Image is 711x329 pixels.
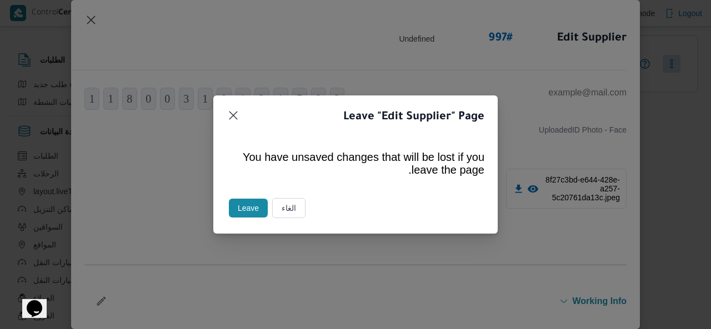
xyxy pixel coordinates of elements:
[272,198,306,218] button: الغاء
[200,109,484,126] header: Leave "Edit Supplier" Page
[11,285,47,318] iframe: chat widget
[227,151,484,176] p: You have unsaved changes that will be lost if you leave the page.
[227,109,240,122] button: Closes this modal window
[229,199,268,217] button: Leave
